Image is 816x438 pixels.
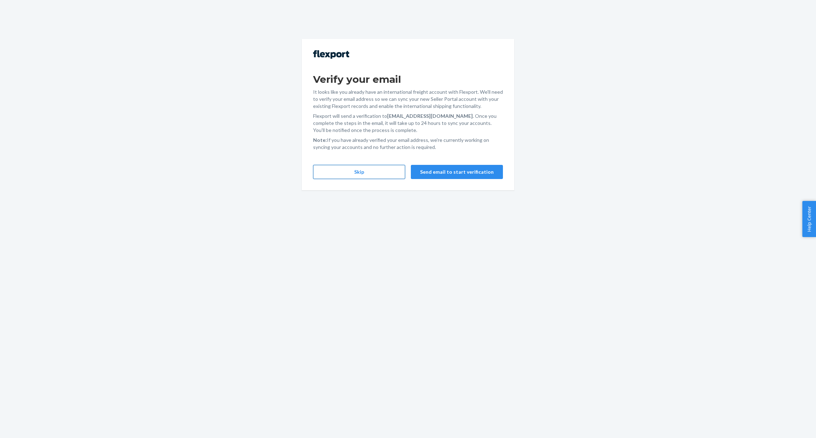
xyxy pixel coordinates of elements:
[313,137,327,143] strong: Note:
[313,113,503,134] p: Flexport will send a verification to . Once you complete the steps in the email, it will take up ...
[387,113,473,119] strong: [EMAIL_ADDRESS][DOMAIN_NAME]
[313,50,349,59] img: Flexport logo
[313,88,503,110] p: It looks like you already have an international freight account with Flexport. We'll need to veri...
[411,165,503,179] button: Send email to start verification
[313,165,405,179] button: Skip
[802,201,816,237] button: Help Center
[313,73,503,86] h1: Verify your email
[313,137,503,151] p: If you have already verified your email address, we're currently working on syncing your accounts...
